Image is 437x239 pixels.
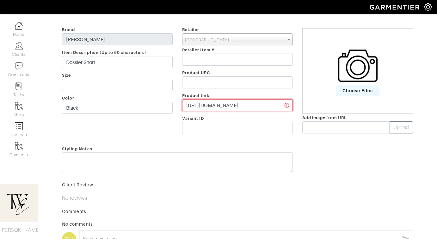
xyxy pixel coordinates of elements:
span: Add image from URL [302,115,347,120]
div: No comments [62,221,413,227]
img: camera-icon-fc4d3dba96d4bd47ec8a31cd2c90eca330c9151d3c012df1ec2579f4b5ff7bac.png [338,46,378,86]
span: Size [62,73,71,78]
img: orders-icon-0abe47150d42831381b5fb84f609e132dff9fe21cb692f30cb5eec754e2cba89.png [15,122,23,130]
img: garmentier-logo-header-white-b43fb05a5012e4ada735d5af1a66efaba907eab6374d6393d1fbf88cb4ef424d.png [366,2,424,13]
span: Choose Files [336,86,380,96]
span: Product UPC [182,70,210,75]
img: clients-icon-6bae9207a08558b7cb47a8932f037763ab4055f8c8b6bfacd5dc20c3e0201464.png [15,42,23,50]
p: No reviews [62,194,413,202]
span: [GEOGRAPHIC_DATA] [185,34,284,46]
img: garments-icon-b7da505a4dc4fd61783c78ac3ca0ef83fa9d6f193b1c9dc38574b1d14d53ca28.png [15,102,23,110]
span: Retailer [182,27,199,32]
span: Styling Notes [62,144,92,153]
button: Upload [390,121,413,133]
span: Variant ID [182,116,204,121]
span: Color [62,96,74,100]
div: Comments [62,208,413,215]
img: gear-icon-white-bd11855cb880d31180b6d7d6211b90ccbf57a29d726f0c71d8c61bd08dd39cc2.png [424,3,432,11]
span: Retailer Item # [182,48,214,52]
div: Client Review [62,182,413,188]
img: reminder-icon-8004d30b9f0a5d33ae49ab947aed9ed385cf756f9e5892f1edd6e32f2345188e.png [15,82,23,90]
span: Item Description (Up to 60 characters) [62,50,146,55]
img: garments-icon-b7da505a4dc4fd61783c78ac3ca0ef83fa9d6f193b1c9dc38574b1d14d53ca28.png [15,142,23,150]
span: Product link [182,93,209,98]
img: comment-icon-a0a6a9ef722e966f86d9cbdc48e553b5cf19dbc54f86b18d962a5391bc8f6eb6.png [15,62,23,70]
span: Brand [62,27,75,32]
img: dashboard-icon-dbcd8f5a0b271acd01030246c82b418ddd0df26cd7fceb0bd07c9910d44c42f6.png [15,22,23,30]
